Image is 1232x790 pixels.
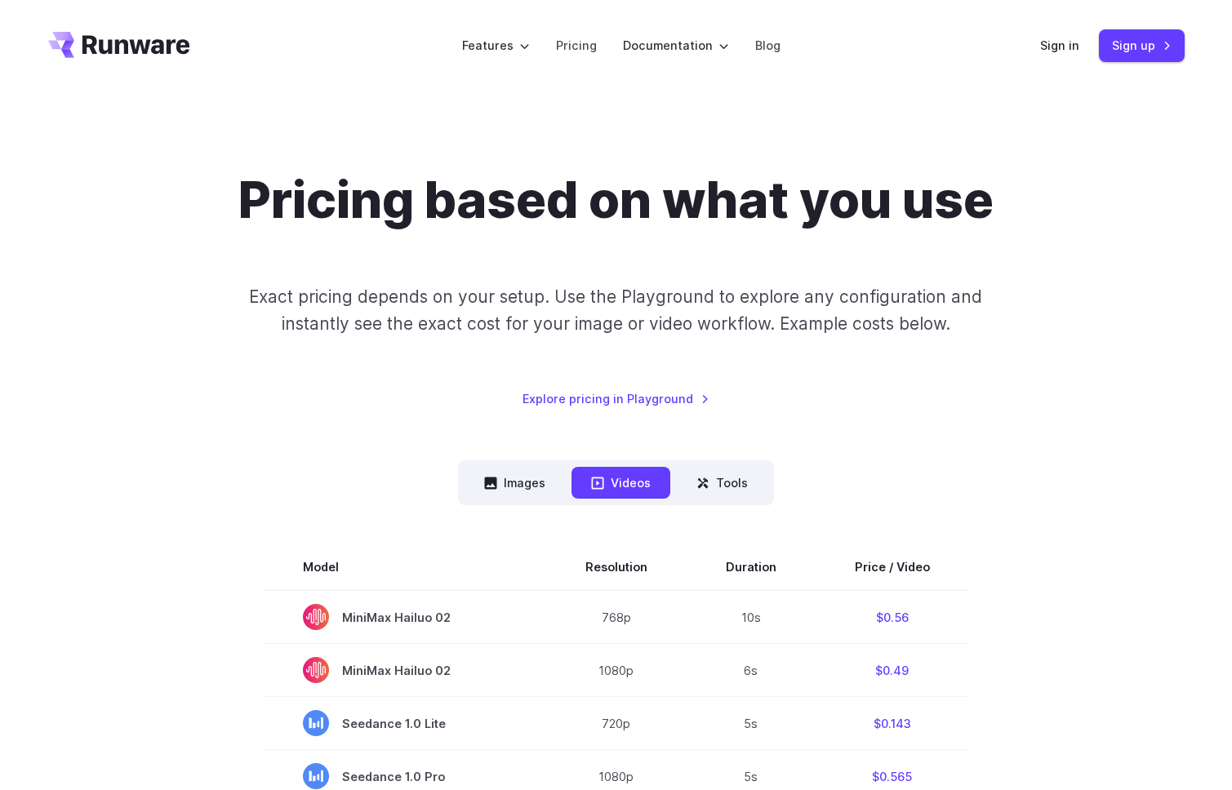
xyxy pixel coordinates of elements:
[572,467,670,499] button: Videos
[687,697,816,750] td: 5s
[303,604,507,630] span: MiniMax Hailuo 02
[687,590,816,644] td: 10s
[264,544,546,590] th: Model
[816,644,969,697] td: $0.49
[1040,36,1079,55] a: Sign in
[1099,29,1185,61] a: Sign up
[556,36,597,55] a: Pricing
[303,763,507,789] span: Seedance 1.0 Pro
[677,467,767,499] button: Tools
[687,544,816,590] th: Duration
[755,36,781,55] a: Blog
[465,467,565,499] button: Images
[48,32,190,58] a: Go to /
[546,697,687,750] td: 720p
[303,657,507,683] span: MiniMax Hailuo 02
[546,590,687,644] td: 768p
[218,283,1013,338] p: Exact pricing depends on your setup. Use the Playground to explore any configuration and instantl...
[816,590,969,644] td: $0.56
[303,710,507,736] span: Seedance 1.0 Lite
[687,644,816,697] td: 6s
[623,36,729,55] label: Documentation
[816,544,969,590] th: Price / Video
[816,697,969,750] td: $0.143
[546,544,687,590] th: Resolution
[523,389,709,408] a: Explore pricing in Playground
[238,170,994,231] h1: Pricing based on what you use
[546,644,687,697] td: 1080p
[462,36,530,55] label: Features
